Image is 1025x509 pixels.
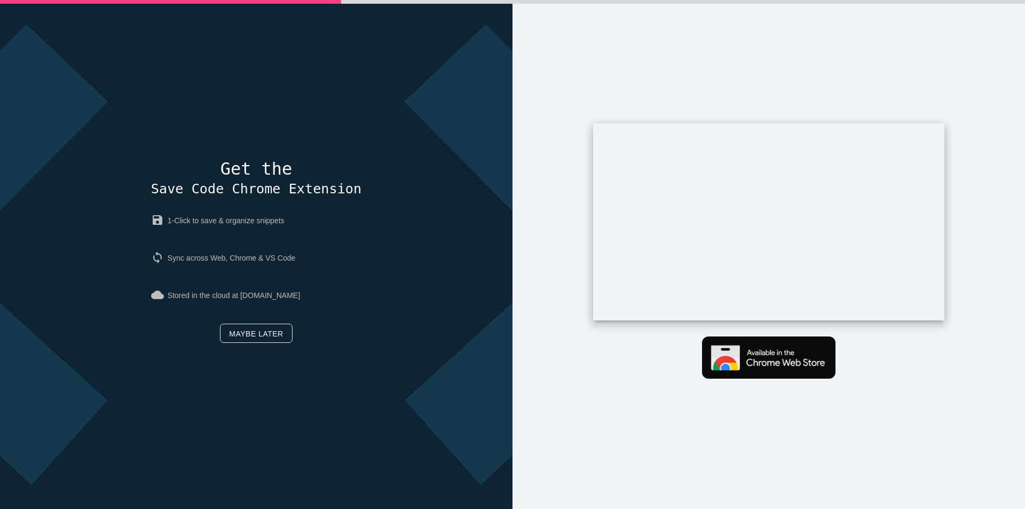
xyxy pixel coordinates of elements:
[151,181,361,197] span: Save Code Chrome Extension
[220,324,292,343] a: Maybe later
[151,206,361,236] p: 1-Click to save & organize snippets
[151,214,168,226] i: save
[151,251,168,264] i: sync
[151,160,361,198] h4: Get the
[702,336,835,379] img: Get Chrome extension
[151,288,168,301] i: cloud
[151,243,361,273] p: Sync across Web, Chrome & VS Code
[151,280,361,310] p: Stored in the cloud at [DOMAIN_NAME]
